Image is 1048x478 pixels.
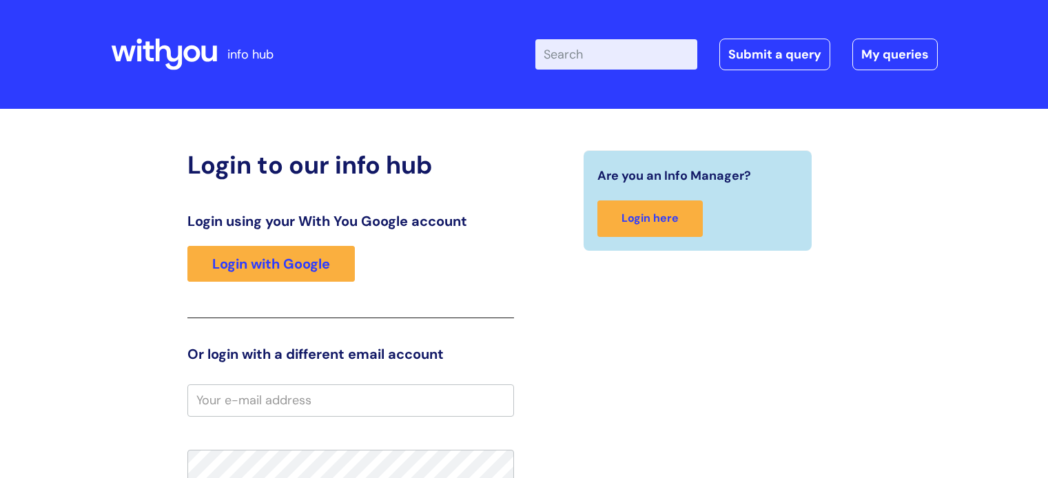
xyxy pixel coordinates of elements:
[597,165,751,187] span: Are you an Info Manager?
[535,39,697,70] input: Search
[187,213,514,229] h3: Login using your With You Google account
[719,39,830,70] a: Submit a query
[597,200,703,237] a: Login here
[187,384,514,416] input: Your e-mail address
[852,39,938,70] a: My queries
[187,150,514,180] h2: Login to our info hub
[227,43,274,65] p: info hub
[187,346,514,362] h3: Or login with a different email account
[187,246,355,282] a: Login with Google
